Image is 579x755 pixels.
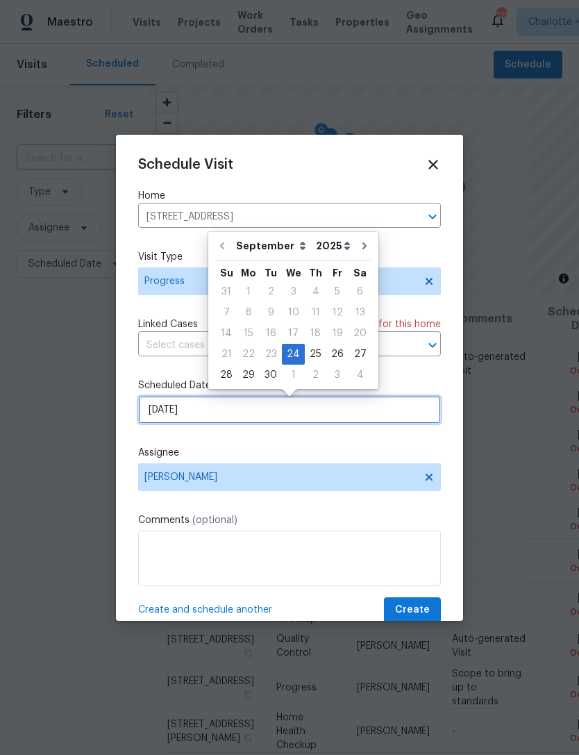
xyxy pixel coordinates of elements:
button: Create [384,597,441,623]
div: 31 [215,282,237,301]
div: Wed Sep 10 2025 [282,302,305,323]
div: Sat Sep 06 2025 [349,281,371,302]
div: 2 [260,282,282,301]
div: Mon Sep 22 2025 [237,344,260,365]
div: 28 [215,365,237,385]
input: M/D/YYYY [138,396,441,424]
div: 2 [305,365,326,385]
div: 22 [237,345,260,364]
div: Tue Sep 16 2025 [260,323,282,344]
div: 4 [305,282,326,301]
div: 30 [260,365,282,385]
abbr: Wednesday [286,268,301,278]
abbr: Monday [241,268,256,278]
div: 1 [237,282,260,301]
div: Sat Sep 20 2025 [349,323,371,344]
div: Fri Sep 12 2025 [326,302,349,323]
span: Schedule Visit [138,158,233,172]
div: Tue Sep 09 2025 [260,302,282,323]
div: 25 [305,345,326,364]
div: 13 [349,303,371,322]
label: Comments [138,513,441,527]
span: Progress [144,274,414,288]
div: 15 [237,324,260,343]
button: Go to next month [354,232,375,260]
div: 16 [260,324,282,343]
div: 11 [305,303,326,322]
input: Enter in an address [138,206,402,228]
div: Tue Sep 30 2025 [260,365,282,385]
div: Fri Sep 26 2025 [326,344,349,365]
span: Close [426,157,441,172]
div: 29 [237,365,260,385]
div: 27 [349,345,371,364]
div: 14 [215,324,237,343]
span: [PERSON_NAME] [144,472,417,483]
button: Open [423,207,442,226]
div: Sun Sep 28 2025 [215,365,237,385]
div: Mon Sep 01 2025 [237,281,260,302]
abbr: Friday [333,268,342,278]
div: Sun Sep 14 2025 [215,323,237,344]
div: 6 [349,282,371,301]
div: Mon Sep 15 2025 [237,323,260,344]
abbr: Saturday [353,268,367,278]
div: 8 [237,303,260,322]
select: Month [233,235,312,256]
div: 19 [326,324,349,343]
div: Fri Sep 19 2025 [326,323,349,344]
div: 5 [326,282,349,301]
div: 12 [326,303,349,322]
span: Create [395,601,430,619]
div: Sat Oct 04 2025 [349,365,371,385]
div: 1 [282,365,305,385]
button: Open [423,335,442,355]
span: Linked Cases [138,317,198,331]
div: Sat Sep 27 2025 [349,344,371,365]
div: Fri Sep 05 2025 [326,281,349,302]
input: Select cases [138,335,402,356]
div: Tue Sep 02 2025 [260,281,282,302]
span: Create and schedule another [138,603,272,617]
div: Wed Sep 17 2025 [282,323,305,344]
div: 10 [282,303,305,322]
div: Sat Sep 13 2025 [349,302,371,323]
div: 21 [215,345,237,364]
div: Sun Sep 07 2025 [215,302,237,323]
label: Visit Type [138,250,441,264]
div: 3 [282,282,305,301]
span: (optional) [192,515,237,525]
div: Wed Sep 03 2025 [282,281,305,302]
abbr: Thursday [309,268,322,278]
div: 3 [326,365,349,385]
select: Year [312,235,354,256]
div: Fri Oct 03 2025 [326,365,349,385]
div: 23 [260,345,282,364]
div: 7 [215,303,237,322]
label: Home [138,189,441,203]
abbr: Tuesday [265,268,277,278]
div: Thu Sep 18 2025 [305,323,326,344]
button: Go to previous month [212,232,233,260]
div: Thu Sep 11 2025 [305,302,326,323]
div: Thu Oct 02 2025 [305,365,326,385]
div: Wed Oct 01 2025 [282,365,305,385]
div: 9 [260,303,282,322]
label: Scheduled Date [138,379,441,392]
div: 24 [282,345,305,364]
div: Mon Sep 29 2025 [237,365,260,385]
div: Sun Sep 21 2025 [215,344,237,365]
div: 18 [305,324,326,343]
div: Mon Sep 08 2025 [237,302,260,323]
div: 17 [282,324,305,343]
div: Tue Sep 23 2025 [260,344,282,365]
div: Wed Sep 24 2025 [282,344,305,365]
div: Sun Aug 31 2025 [215,281,237,302]
div: Thu Sep 25 2025 [305,344,326,365]
label: Assignee [138,446,441,460]
div: 20 [349,324,371,343]
div: 26 [326,345,349,364]
div: Thu Sep 04 2025 [305,281,326,302]
div: 4 [349,365,371,385]
abbr: Sunday [220,268,233,278]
